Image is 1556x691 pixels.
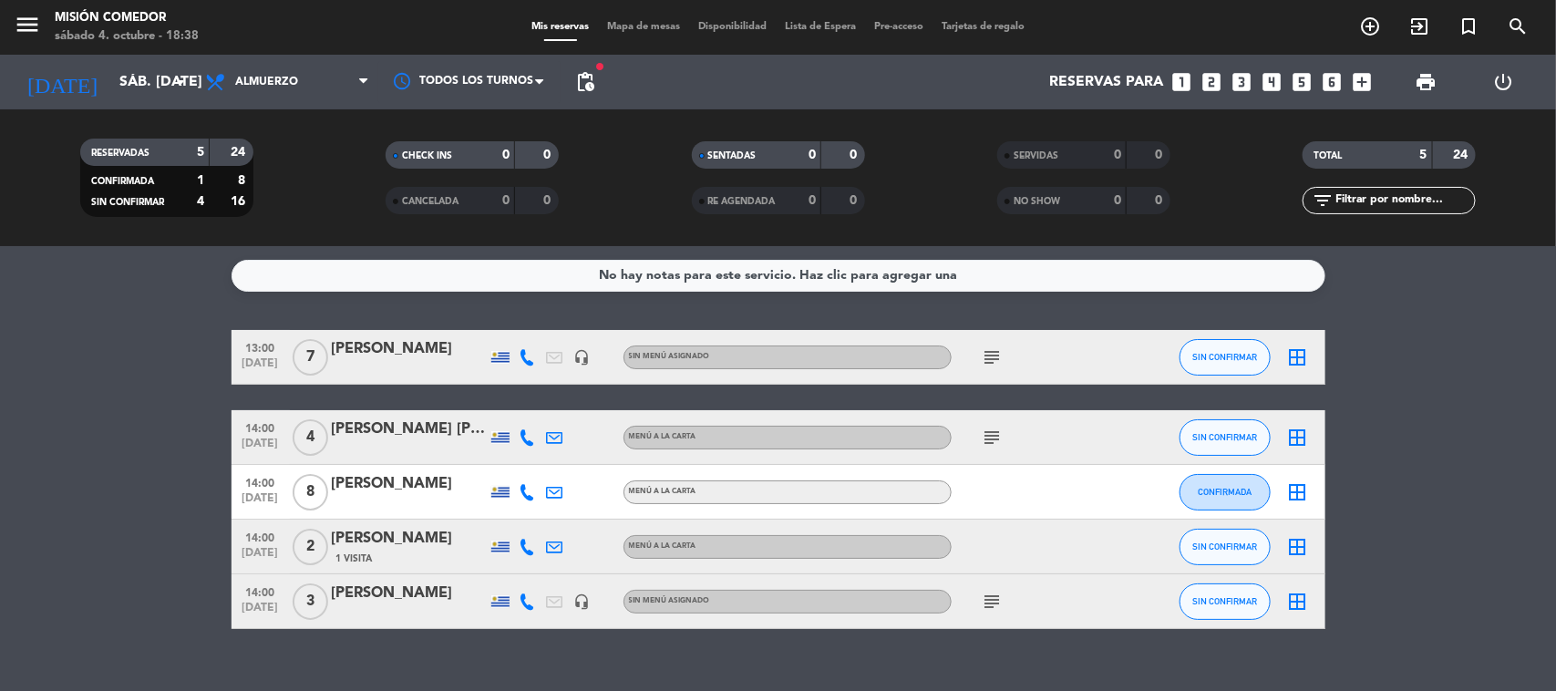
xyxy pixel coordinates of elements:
strong: 5 [1420,149,1427,161]
span: Sin menú asignado [629,597,710,604]
i: border_all [1287,346,1309,368]
strong: 4 [197,195,204,208]
span: MENÚ A LA CARTA [629,542,696,550]
span: SIN CONFIRMAR [1192,432,1257,442]
button: SIN CONFIRMAR [1180,339,1271,376]
button: SIN CONFIRMAR [1180,529,1271,565]
input: Filtrar por nombre... [1334,191,1475,211]
strong: 1 [197,174,204,187]
div: LOG OUT [1465,55,1542,109]
button: SIN CONFIRMAR [1180,419,1271,456]
span: 14:00 [238,581,283,602]
span: SIN CONFIRMAR [1192,541,1257,552]
span: 8 [293,474,328,511]
span: 4 [293,419,328,456]
div: sábado 4. octubre - 18:38 [55,27,199,46]
span: 14:00 [238,417,283,438]
i: search [1507,15,1529,37]
div: [PERSON_NAME] [332,527,487,551]
span: SIN CONFIRMAR [1192,596,1257,606]
span: Lista de Espera [776,22,865,32]
strong: 0 [850,149,860,161]
i: subject [982,427,1004,449]
button: SIN CONFIRMAR [1180,583,1271,620]
strong: 0 [544,194,555,207]
span: fiber_manual_record [594,61,605,72]
span: [DATE] [238,602,283,623]
span: 14:00 [238,471,283,492]
span: Tarjetas de regalo [933,22,1034,32]
span: [DATE] [238,492,283,513]
i: turned_in_not [1458,15,1479,37]
i: looks_5 [1291,70,1314,94]
span: CONFIRMADA [91,177,154,186]
span: NO SHOW [1014,197,1060,206]
strong: 8 [238,174,249,187]
button: menu [14,11,41,45]
i: looks_6 [1321,70,1345,94]
span: Reservas para [1050,74,1164,91]
span: SIN CONFIRMAR [91,198,164,207]
i: subject [982,591,1004,613]
div: [PERSON_NAME] [332,472,487,496]
i: border_all [1287,536,1309,558]
button: CONFIRMADA [1180,474,1271,511]
span: SENTADAS [708,151,757,160]
div: Misión Comedor [55,9,199,27]
i: menu [14,11,41,38]
i: subject [982,346,1004,368]
strong: 0 [1155,149,1166,161]
strong: 0 [809,149,816,161]
span: print [1415,71,1437,93]
span: CONFIRMADA [1198,487,1252,497]
span: 1 Visita [336,552,373,566]
span: RE AGENDADA [708,197,776,206]
span: [DATE] [238,547,283,568]
i: border_all [1287,591,1309,613]
span: RESERVADAS [91,149,149,158]
span: CHECK INS [402,151,452,160]
strong: 0 [502,194,510,207]
i: headset_mic [574,349,591,366]
strong: 0 [544,149,555,161]
span: MENÚ A LA CARTA [629,488,696,495]
span: 14:00 [238,526,283,547]
i: looks_3 [1231,70,1254,94]
i: looks_two [1200,70,1224,94]
span: SERVIDAS [1014,151,1058,160]
i: add_box [1351,70,1375,94]
span: CANCELADA [402,197,459,206]
span: 2 [293,529,328,565]
i: looks_4 [1261,70,1284,94]
span: Sin menú asignado [629,353,710,360]
i: filter_list [1312,190,1334,211]
strong: 0 [809,194,816,207]
span: MENÚ A LA CARTA [629,433,696,440]
span: 13:00 [238,336,283,357]
span: TOTAL [1314,151,1342,160]
span: [DATE] [238,438,283,459]
i: exit_to_app [1408,15,1430,37]
i: headset_mic [574,593,591,610]
span: [DATE] [238,357,283,378]
strong: 24 [1454,149,1472,161]
i: [DATE] [14,62,110,102]
div: [PERSON_NAME] [332,582,487,605]
i: power_settings_new [1492,71,1514,93]
span: SIN CONFIRMAR [1192,352,1257,362]
strong: 24 [231,146,249,159]
strong: 0 [1114,194,1121,207]
i: border_all [1287,427,1309,449]
span: 3 [293,583,328,620]
i: add_circle_outline [1359,15,1381,37]
span: Mis reservas [522,22,598,32]
strong: 16 [231,195,249,208]
div: No hay notas para este servicio. Haz clic para agregar una [599,265,957,286]
span: Almuerzo [235,76,298,88]
span: Disponibilidad [689,22,776,32]
strong: 5 [197,146,204,159]
span: Pre-acceso [865,22,933,32]
i: looks_one [1170,70,1194,94]
div: [PERSON_NAME] [PERSON_NAME] [332,418,487,441]
i: border_all [1287,481,1309,503]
